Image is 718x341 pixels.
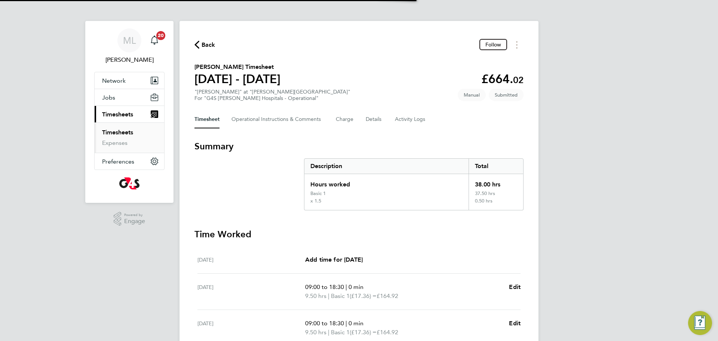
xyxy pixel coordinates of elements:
[509,283,521,292] a: Edit
[350,292,377,299] span: (£17.36) =
[479,39,507,50] button: Follow
[510,39,524,51] button: Timesheets Menu
[202,40,215,49] span: Back
[102,129,133,136] a: Timesheets
[346,283,347,290] span: |
[304,159,469,174] div: Description
[350,329,377,336] span: (£17.36) =
[469,174,523,191] div: 38.00 hrs
[469,159,523,174] div: Total
[194,95,350,101] div: For "G4S [PERSON_NAME] Hospitals - Operational"
[377,292,398,299] span: £164.92
[305,255,363,264] a: Add time for [DATE]
[489,89,524,101] span: This timesheet is Submitted.
[95,89,164,106] button: Jobs
[509,319,521,328] a: Edit
[509,320,521,327] span: Edit
[305,283,344,290] span: 09:00 to 18:30
[123,36,136,45] span: ML
[366,110,383,128] button: Details
[95,122,164,153] div: Timesheets
[194,71,280,86] h1: [DATE] - [DATE]
[304,158,524,210] div: Summary
[102,158,134,165] span: Preferences
[310,191,326,197] div: Basic 1
[102,77,126,84] span: Network
[94,177,165,189] a: Go to home page
[147,28,162,52] a: 20
[513,74,524,85] span: 02
[102,111,133,118] span: Timesheets
[346,320,347,327] span: |
[331,328,350,337] span: Basic 1
[194,40,215,49] button: Back
[194,228,524,240] h3: Time Worked
[102,139,128,146] a: Expenses
[95,153,164,170] button: Preferences
[305,256,363,263] span: Add time for [DATE]
[156,31,165,40] span: 20
[197,283,305,301] div: [DATE]
[469,198,523,210] div: 0.50 hrs
[377,329,398,336] span: £164.92
[194,63,280,71] h2: [PERSON_NAME] Timesheet
[194,140,524,152] h3: Summary
[94,28,165,64] a: ML[PERSON_NAME]
[349,283,363,290] span: 0 min
[85,21,174,203] nav: Main navigation
[124,212,145,218] span: Powered by
[395,110,426,128] button: Activity Logs
[485,41,501,48] span: Follow
[336,110,354,128] button: Charge
[481,72,524,86] app-decimal: £664.
[194,110,220,128] button: Timesheet
[331,292,350,301] span: Basic 1
[310,198,321,204] div: x 1.5
[124,218,145,225] span: Engage
[304,174,469,191] div: Hours worked
[231,110,324,128] button: Operational Instructions & Comments
[94,55,165,64] span: Maureen Langridge
[95,106,164,122] button: Timesheets
[119,177,139,189] img: g4s-logo-retina.png
[349,320,363,327] span: 0 min
[469,191,523,198] div: 37.50 hrs
[458,89,486,101] span: This timesheet was manually created.
[102,94,115,101] span: Jobs
[305,292,326,299] span: 9.50 hrs
[305,329,326,336] span: 9.50 hrs
[114,212,145,226] a: Powered byEngage
[197,255,305,264] div: [DATE]
[328,329,329,336] span: |
[688,311,712,335] button: Engage Resource Center
[509,283,521,290] span: Edit
[95,72,164,89] button: Network
[328,292,329,299] span: |
[197,319,305,337] div: [DATE]
[305,320,344,327] span: 09:00 to 18:30
[194,89,350,101] div: "[PERSON_NAME]" at "[PERSON_NAME][GEOGRAPHIC_DATA]"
